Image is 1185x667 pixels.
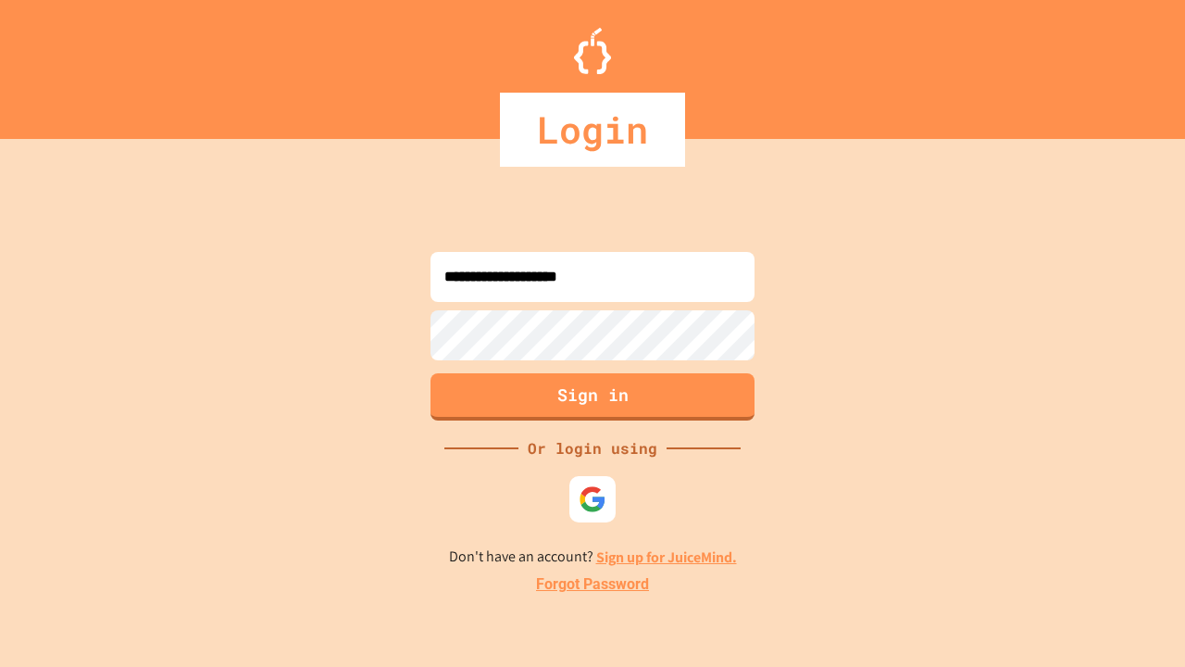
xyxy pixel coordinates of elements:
p: Don't have an account? [449,546,737,569]
a: Forgot Password [536,573,649,596]
img: Logo.svg [574,28,611,74]
div: Or login using [518,437,667,459]
div: Login [500,93,685,167]
img: google-icon.svg [579,485,606,513]
button: Sign in [430,373,755,421]
a: Sign up for JuiceMind. [596,547,737,567]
